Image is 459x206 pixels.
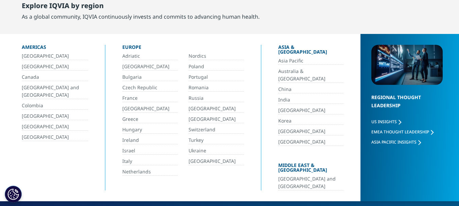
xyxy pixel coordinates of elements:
[371,119,397,125] span: US Insights
[22,123,88,131] a: [GEOGRAPHIC_DATA]
[189,126,244,134] a: Switzerland
[371,45,443,85] img: 2093_analyzing-data-using-big-screen-display-and-laptop.png
[122,147,178,155] a: Israel
[5,186,22,203] button: Cookies Settings
[189,63,244,71] a: Poland
[278,45,343,57] div: Asia & [GEOGRAPHIC_DATA]
[189,115,244,123] a: [GEOGRAPHIC_DATA]
[189,84,244,92] a: Romania
[122,84,178,92] a: Czech Republic
[278,175,343,190] a: [GEOGRAPHIC_DATA] and [GEOGRAPHIC_DATA]
[371,119,401,125] a: US Insights
[22,52,88,60] a: [GEOGRAPHIC_DATA]
[122,126,178,134] a: Hungary
[278,138,343,146] a: [GEOGRAPHIC_DATA]
[22,112,88,120] a: [GEOGRAPHIC_DATA]
[189,94,244,102] a: Russia
[278,86,343,93] a: China
[278,68,343,83] a: Australia & [GEOGRAPHIC_DATA]
[189,147,244,155] a: Ukraine
[22,2,260,13] div: Explore IQVIA by region
[122,157,178,165] a: Italy
[278,57,343,65] a: Asia Pacific
[278,96,343,104] a: India
[122,105,178,113] a: [GEOGRAPHIC_DATA]
[278,163,343,175] div: Middle East & [GEOGRAPHIC_DATA]
[122,168,178,176] a: Netherlands
[189,136,244,144] a: Turkey
[122,45,244,52] div: Europe
[278,128,343,135] a: [GEOGRAPHIC_DATA]
[22,102,88,110] a: Colombia
[122,136,178,144] a: Ireland
[122,115,178,123] a: Greece
[278,107,343,114] a: [GEOGRAPHIC_DATA]
[278,117,343,125] a: Korea
[122,63,178,71] a: [GEOGRAPHIC_DATA]
[189,157,244,165] a: [GEOGRAPHIC_DATA]
[189,105,244,113] a: [GEOGRAPHIC_DATA]
[371,139,417,145] span: Asia Pacific Insights
[22,133,88,141] a: [GEOGRAPHIC_DATA]
[371,93,443,118] div: Regional Thought Leadership
[22,45,88,52] div: Americas
[122,73,178,81] a: Bulgaria
[189,52,244,60] a: Nordics
[371,129,434,135] a: EMEA Thought Leadership
[371,139,421,145] a: Asia Pacific Insights
[122,94,178,102] a: France
[22,73,88,81] a: Canada
[22,84,88,99] a: [GEOGRAPHIC_DATA] and [GEOGRAPHIC_DATA]
[371,129,429,135] span: EMEA Thought Leadership
[22,63,88,71] a: [GEOGRAPHIC_DATA]
[22,13,260,21] div: As a global community, IQVIA continuously invests and commits to advancing human health.
[122,52,178,60] a: Adriatic
[189,73,244,81] a: Portugal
